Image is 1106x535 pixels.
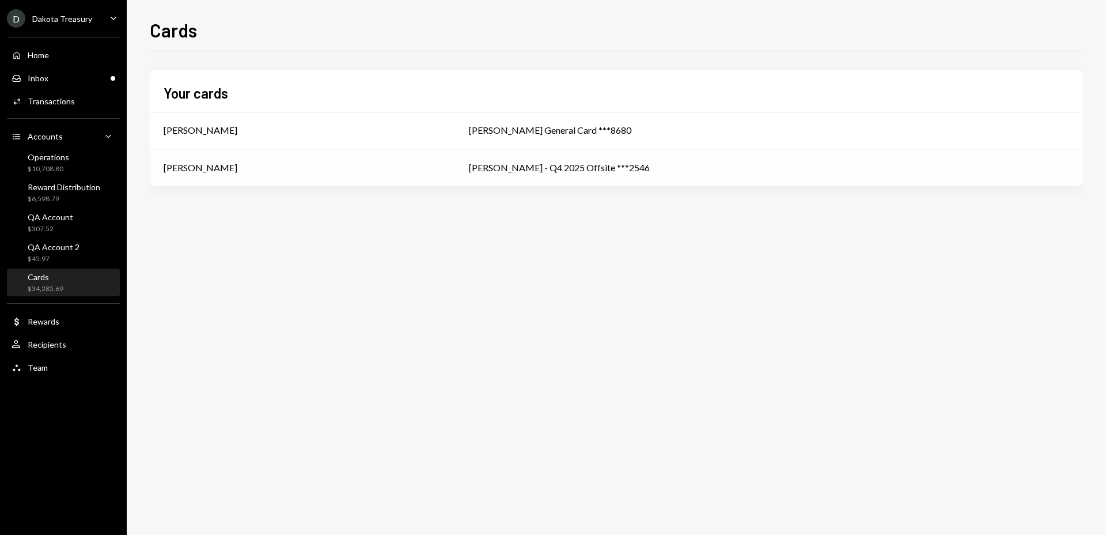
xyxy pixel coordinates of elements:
div: [PERSON_NAME] [164,123,237,137]
a: QA Account$307.52 [7,209,120,236]
div: Accounts [28,131,63,141]
div: $307.52 [28,224,73,234]
a: Home [7,44,120,65]
div: [PERSON_NAME] - Q4 2025 Offsite ***2546 [469,161,1069,175]
div: [PERSON_NAME] General Card ***8680 [469,123,1069,137]
a: Recipients [7,334,120,355]
div: D [7,9,25,28]
div: Team [28,363,48,372]
h1: Cards [150,18,197,42]
div: $6,598.79 [28,194,100,204]
a: Cards$34,285.69 [7,269,120,296]
div: Cards [28,272,63,282]
div: [PERSON_NAME] [164,161,237,175]
a: Transactions [7,91,120,111]
a: Reward Distribution$6,598.79 [7,179,120,206]
a: Rewards [7,311,120,331]
h2: Your cards [164,84,228,103]
div: Transactions [28,96,75,106]
a: QA Account 2$45.97 [7,239,120,266]
div: Reward Distribution [28,182,100,192]
div: Home [28,50,49,60]
div: Operations [28,152,69,162]
div: Dakota Treasury [32,14,92,24]
a: Accounts [7,126,120,146]
div: Recipients [28,340,66,349]
a: Team [7,357,120,378]
div: QA Account 2 [28,242,79,252]
div: QA Account [28,212,73,222]
div: $45.97 [28,254,79,264]
div: $10,708.80 [28,164,69,174]
a: Operations$10,708.80 [7,149,120,176]
div: Inbox [28,73,48,83]
div: Rewards [28,317,59,326]
div: $34,285.69 [28,284,63,294]
a: Inbox [7,67,120,88]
